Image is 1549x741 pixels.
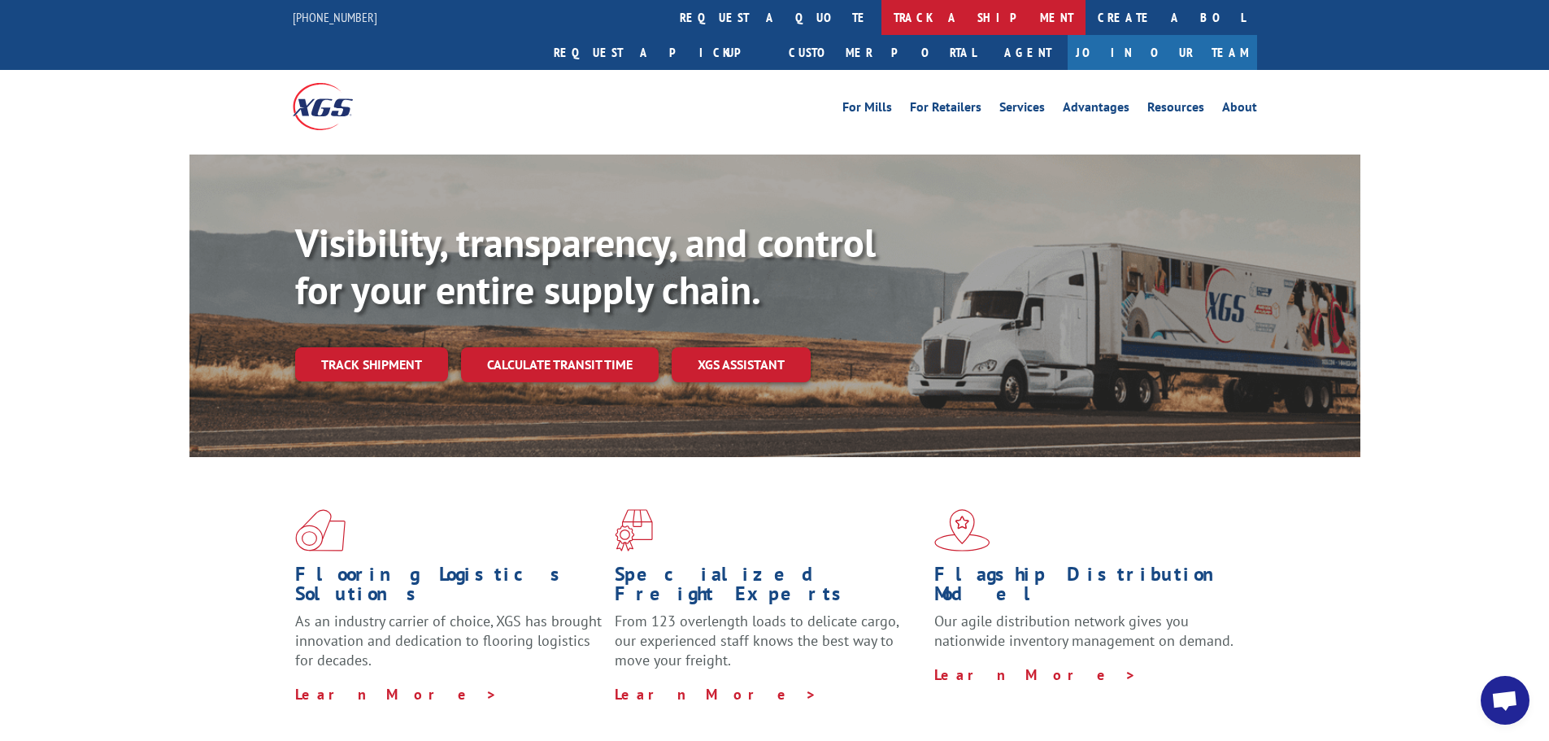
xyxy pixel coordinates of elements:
span: Our agile distribution network gives you nationwide inventory management on demand. [934,612,1234,650]
img: xgs-icon-flagship-distribution-model-red [934,509,990,551]
a: For Mills [842,101,892,119]
a: Join Our Team [1068,35,1257,70]
h1: Specialized Freight Experts [615,564,922,612]
b: Visibility, transparency, and control for your entire supply chain. [295,217,876,315]
a: Calculate transit time [461,347,659,382]
a: Advantages [1063,101,1129,119]
span: As an industry carrier of choice, XGS has brought innovation and dedication to flooring logistics... [295,612,602,669]
a: Resources [1147,101,1204,119]
h1: Flooring Logistics Solutions [295,564,603,612]
a: Track shipment [295,347,448,381]
a: Services [999,101,1045,119]
a: XGS ASSISTANT [672,347,811,382]
p: From 123 overlength loads to delicate cargo, our experienced staff knows the best way to move you... [615,612,922,684]
img: xgs-icon-focused-on-flooring-red [615,509,653,551]
a: For Retailers [910,101,981,119]
a: Request a pickup [542,35,777,70]
a: [PHONE_NUMBER] [293,9,377,25]
h1: Flagship Distribution Model [934,564,1242,612]
a: Customer Portal [777,35,988,70]
a: About [1222,101,1257,119]
a: Agent [988,35,1068,70]
img: xgs-icon-total-supply-chain-intelligence-red [295,509,346,551]
a: Learn More > [615,685,817,704]
a: Open chat [1481,676,1529,725]
a: Learn More > [295,685,498,704]
a: Learn More > [934,665,1137,684]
